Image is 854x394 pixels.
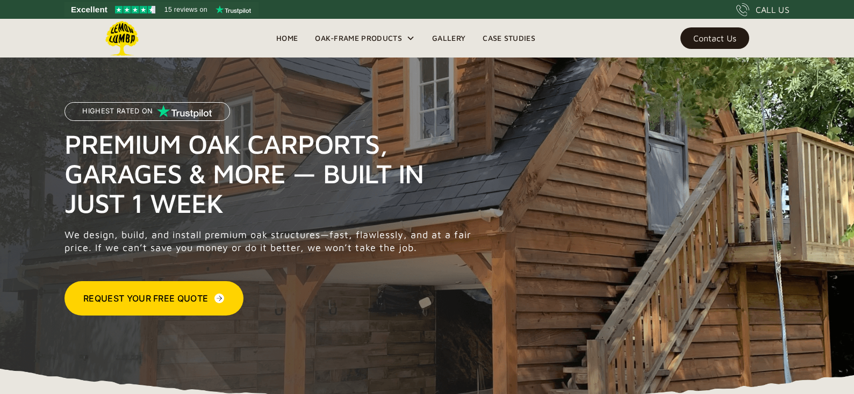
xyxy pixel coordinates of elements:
[756,3,790,16] div: CALL US
[64,228,477,254] p: We design, build, and install premium oak structures—fast, flawlessly, and at a fair price. If we...
[64,281,243,316] a: Request Your Free Quote
[64,129,477,218] h1: Premium Oak Carports, Garages & More — Built in Just 1 Week
[306,19,424,58] div: Oak-Frame Products
[474,30,544,46] a: Case Studies
[268,30,306,46] a: Home
[164,3,207,16] span: 15 reviews on
[424,30,474,46] a: Gallery
[693,34,736,42] div: Contact Us
[736,3,790,16] a: CALL US
[115,6,155,13] img: Trustpilot 4.5 stars
[64,102,230,129] a: Highest Rated on
[216,5,251,14] img: Trustpilot logo
[71,3,107,16] span: Excellent
[83,292,208,305] div: Request Your Free Quote
[82,108,153,115] p: Highest Rated on
[64,2,259,17] a: See Lemon Lumba reviews on Trustpilot
[680,27,749,49] a: Contact Us
[315,32,402,45] div: Oak-Frame Products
